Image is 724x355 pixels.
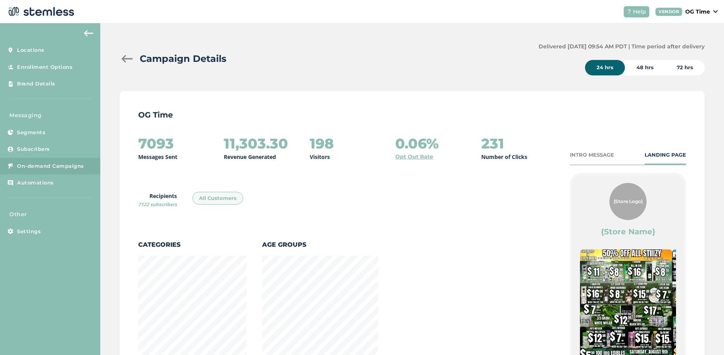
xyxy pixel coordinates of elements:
span: Segments [17,129,45,137]
span: Settings [17,228,41,236]
p: Revenue Generated [224,153,276,161]
a: Opt Out Rate [395,153,433,161]
label: Categories [138,240,247,249]
h2: 0.06% [395,136,439,151]
p: Messages Sent [138,153,177,161]
span: Brand Details [17,80,55,88]
div: All Customers [192,192,243,205]
div: 48 hrs [625,60,665,75]
p: OG Time [685,8,710,16]
div: INTRO MESSAGE [570,151,614,159]
img: logo-dark-0685b13c.svg [6,4,74,19]
p: Number of Clicks [481,153,527,161]
span: Help [633,8,646,16]
p: OG Time [138,109,686,120]
h2: 11,303.30 [224,136,288,151]
h2: 231 [481,136,504,151]
p: Visitors [310,153,330,161]
img: icon-help-white-03924b79.svg [627,9,631,14]
span: 7122 subscribers [138,201,177,208]
div: 72 hrs [665,60,705,75]
span: Subscribers [17,145,50,153]
img: icon-arrow-back-accent-c549486e.svg [84,30,93,36]
img: icon_down-arrow-small-66adaf34.svg [713,10,718,13]
label: Age Groups [262,240,378,249]
div: 24 hrs [585,60,625,75]
span: On-demand Campaigns [17,162,84,170]
label: Delivered [DATE] 09:54 AM PDT | Time period after delivery [539,43,705,51]
span: Enrollment Options [17,63,72,71]
span: Locations [17,46,45,54]
label: Recipients [138,192,177,208]
span: {Store Logo} [614,198,643,205]
iframe: Chat Widget [685,318,724,355]
div: VENDOR [655,8,682,16]
h2: 7093 [138,136,174,151]
div: LANDING PAGE [645,151,686,159]
label: {Store Name} [601,226,655,237]
h2: Campaign Details [140,52,226,66]
span: Automations [17,179,54,187]
h2: 198 [310,136,334,151]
